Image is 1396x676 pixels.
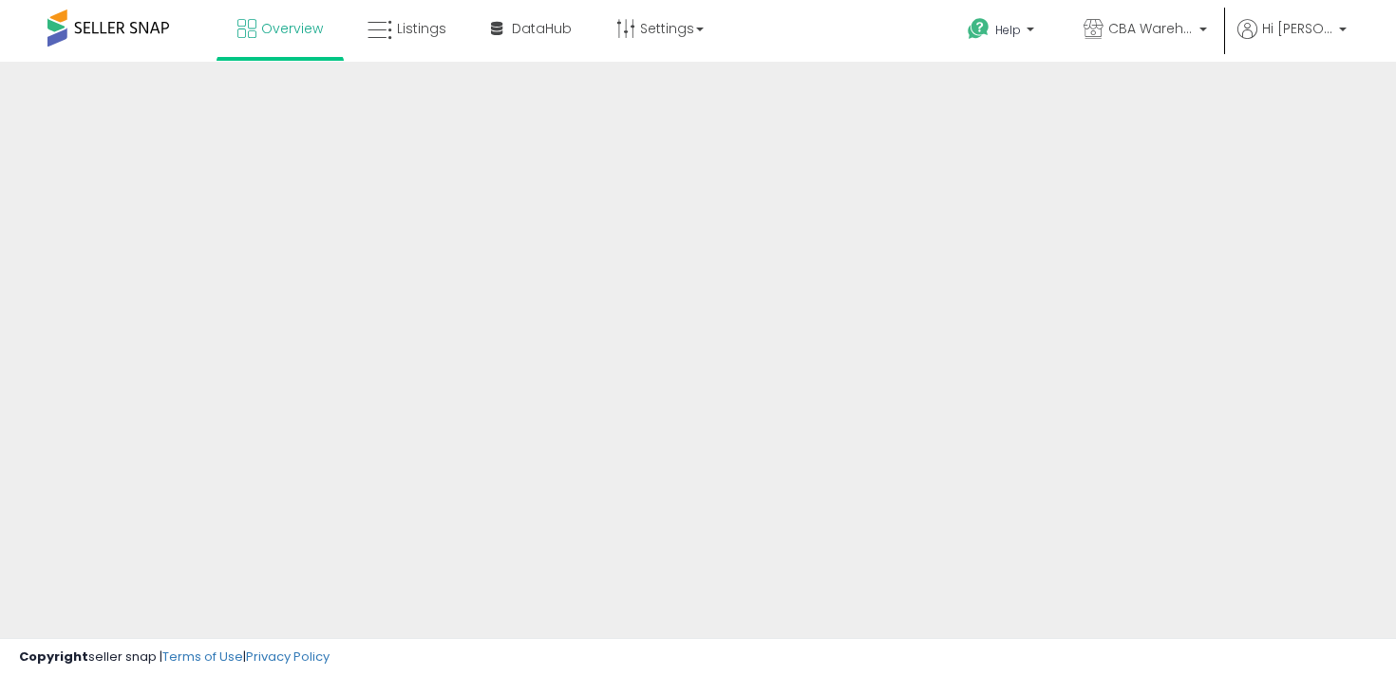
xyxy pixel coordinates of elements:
[1262,19,1333,38] span: Hi [PERSON_NAME]
[246,648,330,666] a: Privacy Policy
[19,648,88,666] strong: Copyright
[397,19,446,38] span: Listings
[995,22,1021,38] span: Help
[953,3,1053,62] a: Help
[162,648,243,666] a: Terms of Use
[967,17,990,41] i: Get Help
[512,19,572,38] span: DataHub
[19,648,330,667] div: seller snap | |
[1237,19,1347,62] a: Hi [PERSON_NAME]
[1108,19,1194,38] span: CBA Warehouses
[261,19,323,38] span: Overview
